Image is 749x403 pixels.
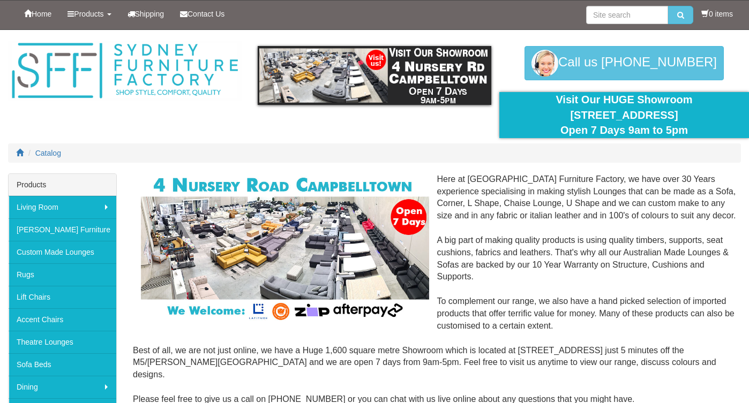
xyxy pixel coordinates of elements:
[74,10,103,18] span: Products
[9,241,116,263] a: Custom Made Lounges
[9,218,116,241] a: [PERSON_NAME] Furniture
[135,10,164,18] span: Shipping
[188,10,224,18] span: Contact Us
[9,376,116,398] a: Dining
[16,1,59,27] a: Home
[586,6,668,24] input: Site search
[9,263,116,286] a: Rugs
[9,286,116,308] a: Lift Chairs
[9,353,116,376] a: Sofa Beds
[701,9,733,19] li: 0 items
[119,1,173,27] a: Shipping
[8,41,242,101] img: Sydney Furniture Factory
[172,1,233,27] a: Contact Us
[32,10,51,18] span: Home
[141,173,429,323] img: Corner Modular Lounges
[9,308,116,331] a: Accent Chairs
[9,174,116,196] div: Products
[507,92,741,138] div: Visit Our HUGE Showroom [STREET_ADDRESS] Open 7 Days 9am to 5pm
[258,46,491,105] img: showroom.gif
[35,149,61,157] a: Catalog
[59,1,119,27] a: Products
[9,196,116,218] a: Living Room
[9,331,116,353] a: Theatre Lounges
